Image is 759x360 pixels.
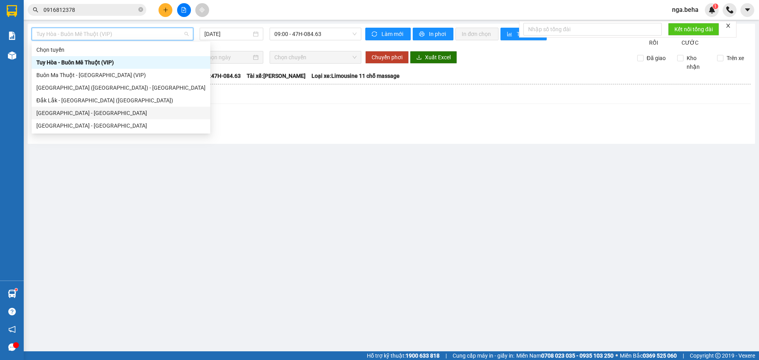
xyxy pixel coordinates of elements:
div: Buôn Ma Thuột - [GEOGRAPHIC_DATA] (VIP) [36,71,206,79]
span: Loại xe: Limousine 11 chỗ massage [312,72,400,80]
div: Tuy Hòa - Buôn Mê Thuột (VIP) [36,58,206,67]
button: Kết nối tổng đài [668,23,719,36]
span: Cung cấp máy in - giấy in: [453,351,514,360]
img: logo-vxr [7,5,17,17]
div: Đắk Lắk - Phú Yên (SC) [32,94,210,107]
span: file-add [181,7,187,13]
div: Đắk Lắk - [GEOGRAPHIC_DATA] ([GEOGRAPHIC_DATA]) [36,96,206,105]
input: Nhập số tổng đài [523,23,662,36]
button: In đơn chọn [455,28,498,40]
button: downloadXuất Excel [410,51,457,64]
span: Miền Nam [516,351,614,360]
span: Tuy Hòa - Buôn Mê Thuột (VIP) [36,28,189,40]
span: close [725,23,731,28]
button: aim [195,3,209,17]
span: Trên xe [723,54,747,62]
strong: 0369 525 060 [643,352,677,359]
div: Đắk Lắk - Phú Yên [32,119,210,132]
span: Làm mới [381,30,404,38]
img: warehouse-icon [8,290,16,298]
span: message [8,343,16,351]
span: 09:00 - 47H-084.63 [274,28,357,40]
img: phone-icon [726,6,733,13]
span: bar-chart [507,31,514,38]
span: | [446,351,447,360]
div: [GEOGRAPHIC_DATA] ([GEOGRAPHIC_DATA]) - [GEOGRAPHIC_DATA] [36,83,206,92]
span: notification [8,326,16,333]
input: Chọn ngày [204,53,251,62]
button: bar-chartThống kê [500,28,547,40]
sup: 1 [15,288,17,291]
span: Tài xế: [PERSON_NAME] [247,72,306,80]
img: warehouse-icon [8,51,16,60]
span: close-circle [138,7,143,12]
button: caret-down [740,3,754,17]
strong: 0708 023 035 - 0935 103 250 [541,352,614,359]
input: 15/10/2025 [204,30,251,38]
div: Buôn Ma Thuột - Tuy Hòa (VIP) [32,69,210,81]
span: Miền Bắc [620,351,677,360]
button: printerIn phơi [413,28,453,40]
div: Chọn tuyến [32,43,210,56]
span: Kết nối tổng đài [674,25,713,34]
div: Tuy Hòa - Buôn Mê Thuột (VIP) [32,56,210,69]
span: printer [419,31,426,38]
button: file-add [177,3,191,17]
span: search [33,7,38,13]
span: nga.beha [666,5,705,15]
button: Chuyển phơi [365,51,409,64]
span: caret-down [744,6,751,13]
span: ⚪️ [616,354,618,357]
span: Kho nhận [683,54,711,71]
span: sync [372,31,378,38]
div: Phú Yên - Đắk Lắk [32,107,210,119]
img: icon-new-feature [708,6,716,13]
span: Đã giao [644,54,669,62]
strong: 1900 633 818 [406,352,440,359]
input: Tìm tên, số ĐT hoặc mã đơn [43,6,137,14]
span: | [683,351,684,360]
span: question-circle [8,308,16,315]
span: 1 [714,4,717,9]
span: aim [199,7,205,13]
div: Chọn tuyến [36,45,206,54]
div: [GEOGRAPHIC_DATA] - [GEOGRAPHIC_DATA] [36,121,206,130]
span: copyright [715,353,721,358]
sup: 1 [713,4,718,9]
span: close-circle [138,6,143,14]
span: plus [163,7,168,13]
span: Chọn chuyến [274,51,357,63]
div: Phú Yên (SC) - Đắk Lắk [32,81,210,94]
span: In phơi [429,30,447,38]
img: solution-icon [8,32,16,40]
button: plus [159,3,172,17]
div: [GEOGRAPHIC_DATA] - [GEOGRAPHIC_DATA] [36,109,206,117]
span: Hỗ trợ kỹ thuật: [367,351,440,360]
button: syncLàm mới [365,28,411,40]
span: Số xe: 47H-084.63 [196,72,241,80]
